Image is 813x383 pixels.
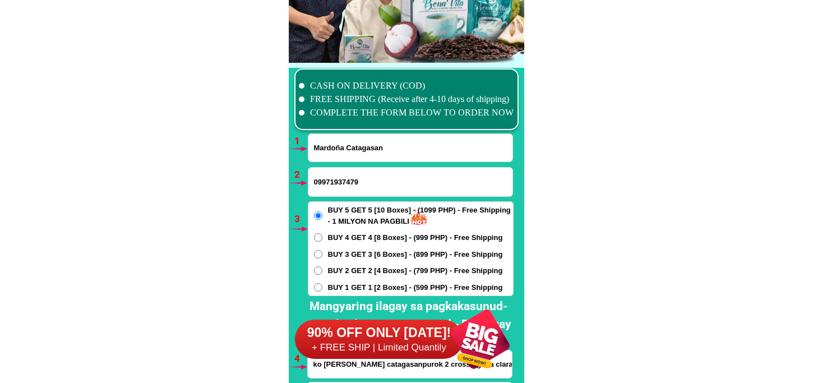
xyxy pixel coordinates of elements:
li: FREE SHIPPING (Receive after 4-10 days of shipping) [299,93,514,106]
h6: 3 [294,212,307,227]
input: BUY 5 GET 5 [10 Boxes] - (1099 PHP) - Free Shipping - 1 MILYON NA PAGBILI [314,211,322,220]
li: CASH ON DELIVERY (COD) [299,79,514,93]
input: BUY 4 GET 4 [8 Boxes] - (999 PHP) - Free Shipping [314,233,322,242]
h6: 90% OFF ONLY [DATE]! [295,325,463,342]
input: BUY 2 GET 2 [4 Boxes] - (799 PHP) - Free Shipping [314,266,322,275]
h6: 2 [294,168,307,182]
input: BUY 1 GET 1 [2 Boxes] - (599 PHP) - Free Shipping [314,283,322,292]
span: BUY 3 GET 3 [6 Boxes] - (899 PHP) - Free Shipping [328,249,503,260]
span: BUY 1 GET 1 [2 Boxes] - (599 PHP) - Free Shipping [328,282,503,293]
li: COMPLETE THE FORM BELOW TO ORDER NOW [299,106,514,119]
h6: 1 [294,134,307,149]
input: BUY 3 GET 3 [6 Boxes] - (899 PHP) - Free Shipping [314,250,322,259]
span: BUY 4 GET 4 [8 Boxes] - (999 PHP) - Free Shipping [328,232,503,243]
span: BUY 5 GET 5 [10 Boxes] - (1099 PHP) - Free Shipping - 1 MILYON NA PAGBILI [328,205,513,227]
h6: + FREE SHIP | Limited Quantily [295,342,463,354]
input: Input full_name [308,134,512,161]
span: BUY 2 GET 2 [4 Boxes] - (799 PHP) - Free Shipping [328,265,503,276]
input: Input phone_number [308,168,512,196]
